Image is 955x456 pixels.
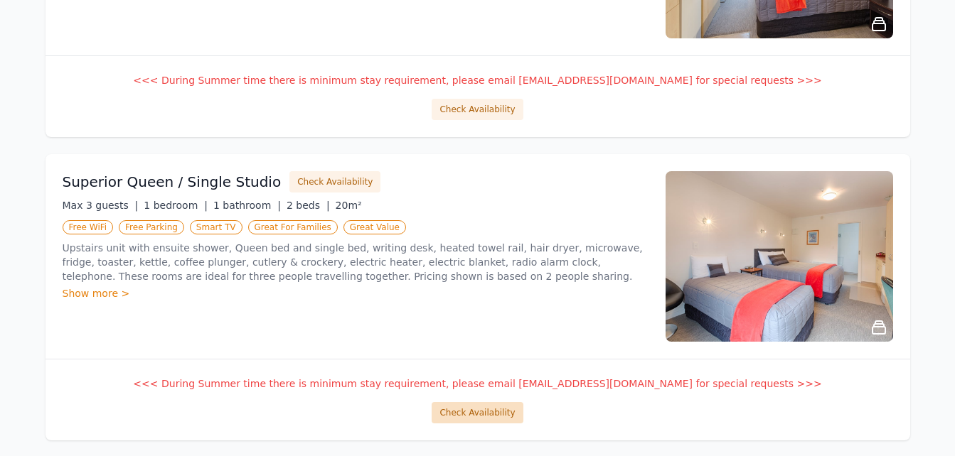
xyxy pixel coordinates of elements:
span: Great For Families [248,220,338,234]
p: <<< During Summer time there is minimum stay requirement, please email [EMAIL_ADDRESS][DOMAIN_NAM... [63,73,893,87]
button: Check Availability [289,171,380,192]
span: 1 bedroom | [144,200,208,211]
span: Free WiFi [63,220,114,234]
div: Show more > [63,286,649,300]
span: Free Parking [119,220,184,234]
button: Check Availability [432,402,523,423]
span: 2 beds | [287,200,330,211]
span: 20m² [336,200,362,211]
button: Check Availability [432,99,523,120]
p: <<< During Summer time there is minimum stay requirement, please email [EMAIL_ADDRESS][DOMAIN_NAM... [63,376,893,391]
h3: Superior Queen / Single Studio [63,172,282,192]
span: 1 bathroom | [213,200,281,211]
span: Great Value [343,220,406,234]
span: Smart TV [190,220,242,234]
span: Max 3 guests | [63,200,139,211]
p: Upstairs unit with ensuite shower, Queen bed and single bed, writing desk, heated towel rail, hai... [63,241,649,283]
